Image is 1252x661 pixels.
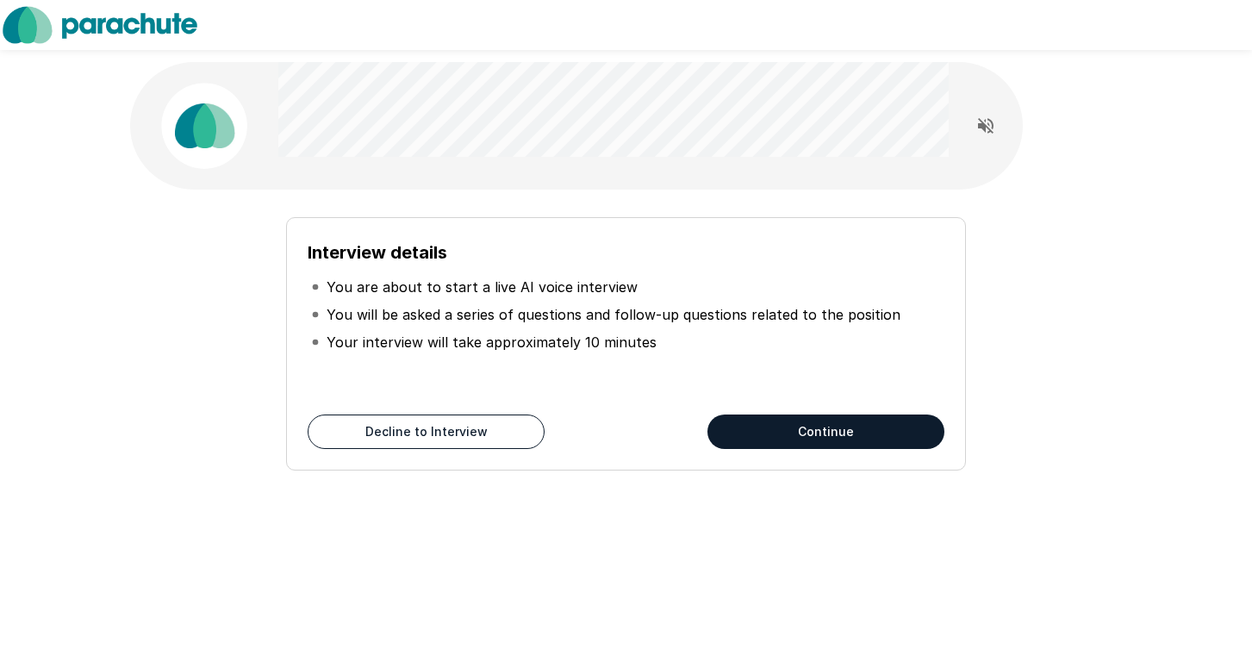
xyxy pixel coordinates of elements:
b: Interview details [308,242,447,263]
p: You are about to start a live AI voice interview [327,277,638,297]
button: Continue [707,415,944,449]
img: parachute_avatar.png [161,83,247,169]
button: Read questions aloud [969,109,1003,143]
p: You will be asked a series of questions and follow-up questions related to the position [327,304,900,325]
p: Your interview will take approximately 10 minutes [327,332,657,352]
button: Decline to Interview [308,415,545,449]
